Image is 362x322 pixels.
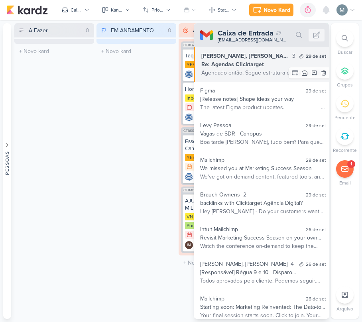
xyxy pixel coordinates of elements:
div: Mailchimp [200,156,224,164]
div: [Release notes] Shape ideas your way [200,95,326,103]
div: 29 de set [306,122,326,129]
li: Ctrl + F [331,29,359,56]
div: 29 de set [306,191,326,198]
div: 3 [292,52,295,60]
span: CT1633 [183,129,196,133]
div: Agendado então. Segue estrutura da equipe. -10 contratados, todos CLTs. 6 colaboradores pela manh... [201,69,326,77]
div: Boa tarde [PERSON_NAME], tudo bem? Para que possamos também compartilhar as vagas de SDR da Canop... [200,138,326,146]
div: Criador(a): Caroline Traven De Andrade [185,173,193,181]
div: Brauch Ownens [200,190,240,199]
div: 29 de set [306,53,326,60]
div: Essência Campolim_6607242_YEES_REGUA_COMPRADORES_CAMPINAS_SOROCABA [185,138,252,152]
p: Grupos [337,81,353,88]
div: Vagas de SDR - Canopus [200,130,326,138]
div: [EMAIL_ADDRESS][DOMAIN_NAME] [218,36,288,43]
div: Hortência_6607021_YEES_INBOUND_NOVA_PROPOSTA_RÉGUA_NOVOS_LEADS [185,86,252,93]
p: Recorrente [333,147,357,154]
div: Criador(a): Caroline Traven De Andrade [185,71,193,79]
div: We've got on-demand content, featured tools, and more for you Ready to catch up on Marketing Succ... [200,173,326,181]
div: Levy Pessoa [200,121,231,130]
div: 26 de set [306,295,326,302]
div: Starting soon: Marketing Reinvented: The Data-to-Intuition Revolution [200,303,326,311]
img: Gmail [200,30,213,40]
div: YEES [185,61,200,68]
div: Pontual [185,222,205,229]
div: Revisit Marketing Success Season on your own time [200,234,326,242]
div: backlinks with Clicktarget Agência Digital? [200,199,326,207]
p: Pendente [334,114,356,121]
img: Caroline Traven De Andrade [185,114,193,122]
div: [PERSON_NAME], [PERSON_NAME] [201,52,289,60]
img: Mariana Amorim [336,4,348,16]
div: Re: Agendas Clicktarget [201,60,326,69]
div: 4 [291,260,294,268]
div: Sync [276,30,281,36]
div: 26 de set [306,226,326,233]
div: Pessoas [4,151,11,175]
img: Caroline Traven De Andrade [185,173,193,181]
p: IM [187,243,191,247]
div: The latest Figma product updates. ‌ ‌ ‌ ‌ ‌ ‌ ‌ ‌ ‌ ‌ ‌ ‌ ‌ ‌ ‌ ‌ ‌ ‌ ‌ ‌ ‌ ‌ ‌ ‌ ‌ ‌ ‌ ‌ ‌ ‌ ‌ ‌... [200,103,326,112]
div: VN Millenium [185,213,217,220]
input: + Novo kard [180,257,257,269]
div: 29 de set [306,157,326,164]
div: Intuit Mailchimp [200,225,238,234]
button: Novo Kard [249,4,293,16]
input: + Novo kard [98,45,175,57]
div: Criador(a): Isabella Machado Guimarães [185,241,193,249]
div: 0 [165,26,175,35]
div: [PERSON_NAME], [PERSON_NAME] [200,260,287,268]
div: Criador(a): Caroline Traven De Andrade [185,114,193,122]
div: AJUSTES_8709142_HINES_VN MILLENNIUM_CRIAÇÃO_LP [185,197,252,212]
div: We missed you at Marketing Success Season [200,164,326,173]
div: 1 [350,161,352,167]
div: YEES [185,154,200,161]
div: [Responsável] Régua 9 e 10 | Disparo Externo_2608141_GODOI_EMAIL MARKETING_SETEMBRO [200,268,326,277]
div: 0 [83,26,92,35]
p: Email [339,179,351,187]
p: Buscar [338,49,352,56]
div: Isabella Machado Guimarães [185,241,193,249]
div: 26 de set [306,261,326,268]
div: Hey [PERSON_NAME] - Do your customers want backlinks from publications like Forbes, Business Insi... [200,207,326,216]
div: Todos aprovados pela cliente. Podemos seguir. Obrigada. Prioridade: - Status: AGUARDANDO Data de ... [200,277,326,285]
img: kardz.app [6,5,48,15]
div: 2 [243,190,246,199]
div: Figma [200,86,215,95]
p: Arquivo [336,305,353,312]
span: CT1074 [183,43,196,47]
div: Caixa de Entrada [218,28,273,39]
button: Pessoas [3,23,11,319]
div: Your final session starts soon. Click to join. Your next session starts in just 1 hour. Use this ... [200,311,326,320]
div: Mailchimp [200,295,224,303]
div: 29 de set [306,87,326,94]
div: Watch the conference on-demand to keep the learning going ‌ ‌ ‌ ‌ ‌ ‌ ‌ ‌ ‌ ‌ ‌ ‌ ‌ ‌ ‌ ‌ ‌ ‌ ‌ ‌... [200,242,326,250]
span: CT1602 [183,188,196,192]
input: + Novo kard [16,45,92,57]
div: Taquaral_6607021_YEES_INBOUND_NOVA_PROPOSTA_RÉGUA_NOVOS_LEADS [185,52,252,59]
img: Caroline Traven De Andrade [185,71,193,79]
div: Inbound [185,94,206,102]
div: Novo Kard [264,6,290,14]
